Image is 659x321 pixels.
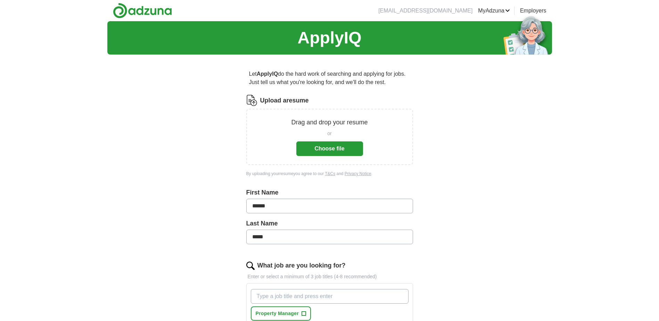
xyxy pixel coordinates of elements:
[325,171,335,176] a: T&Cs
[327,130,331,137] span: or
[378,7,472,15] li: [EMAIL_ADDRESS][DOMAIN_NAME]
[478,7,510,15] a: MyAdzuna
[246,262,255,270] img: search.png
[297,25,361,50] h1: ApplyIQ
[246,95,257,106] img: CV Icon
[520,7,546,15] a: Employers
[345,171,371,176] a: Privacy Notice
[257,71,278,77] strong: ApplyIQ
[113,3,172,18] img: Adzuna logo
[246,171,413,177] div: By uploading your resume you agree to our and .
[246,67,413,89] p: Let do the hard work of searching and applying for jobs. Just tell us what you're looking for, an...
[291,118,368,127] p: Drag and drop your resume
[251,289,409,304] input: Type a job title and press enter
[296,141,363,156] button: Choose file
[246,273,413,280] p: Enter or select a minimum of 3 job titles (4-8 recommended)
[256,310,299,317] span: Property Manager
[260,96,309,105] label: Upload a resume
[246,219,413,228] label: Last Name
[251,306,311,321] button: Property Manager
[257,261,346,270] label: What job are you looking for?
[246,188,413,197] label: First Name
